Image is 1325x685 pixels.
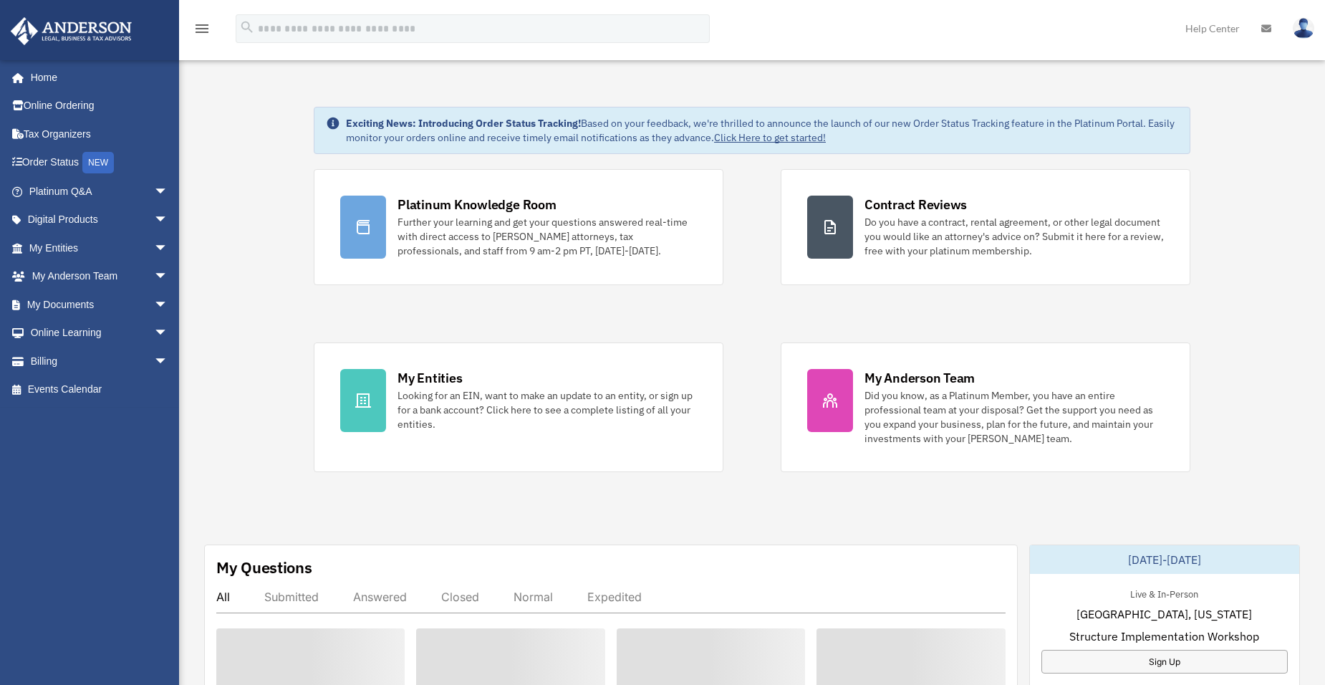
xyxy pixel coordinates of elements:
[10,347,190,375] a: Billingarrow_drop_down
[216,557,312,578] div: My Questions
[10,375,190,404] a: Events Calendar
[154,206,183,235] span: arrow_drop_down
[397,369,462,387] div: My Entities
[10,319,190,348] a: Online Learningarrow_drop_down
[864,196,967,214] div: Contract Reviews
[781,169,1190,285] a: Contract Reviews Do you have a contract, rental agreement, or other legal document you would like...
[353,590,407,604] div: Answered
[514,590,553,604] div: Normal
[154,262,183,292] span: arrow_drop_down
[1119,585,1210,600] div: Live & In-Person
[397,215,697,258] div: Further your learning and get your questions answered real-time with direct access to [PERSON_NAM...
[216,590,230,604] div: All
[154,177,183,206] span: arrow_drop_down
[1076,605,1252,623] span: [GEOGRAPHIC_DATA], [US_STATE]
[314,342,723,472] a: My Entities Looking for an EIN, want to make an update to an entity, or sign up for a bank accoun...
[10,262,190,291] a: My Anderson Teamarrow_drop_down
[10,234,190,262] a: My Entitiesarrow_drop_down
[864,369,975,387] div: My Anderson Team
[10,92,190,120] a: Online Ordering
[239,19,255,35] i: search
[154,234,183,263] span: arrow_drop_down
[82,152,114,173] div: NEW
[397,196,556,214] div: Platinum Knowledge Room
[154,319,183,348] span: arrow_drop_down
[864,215,1164,258] div: Do you have a contract, rental agreement, or other legal document you would like an attorney's ad...
[346,116,1178,145] div: Based on your feedback, we're thrilled to announce the launch of our new Order Status Tracking fe...
[397,388,697,431] div: Looking for an EIN, want to make an update to an entity, or sign up for a bank account? Click her...
[1069,628,1259,645] span: Structure Implementation Workshop
[193,20,211,37] i: menu
[346,117,581,130] strong: Exciting News: Introducing Order Status Tracking!
[10,290,190,319] a: My Documentsarrow_drop_down
[193,25,211,37] a: menu
[10,206,190,234] a: Digital Productsarrow_drop_down
[314,169,723,285] a: Platinum Knowledge Room Further your learning and get your questions answered real-time with dire...
[264,590,319,604] div: Submitted
[1030,545,1300,574] div: [DATE]-[DATE]
[10,63,183,92] a: Home
[1293,18,1314,39] img: User Pic
[10,120,190,148] a: Tax Organizers
[10,177,190,206] a: Platinum Q&Aarrow_drop_down
[714,131,826,144] a: Click Here to get started!
[6,17,136,45] img: Anderson Advisors Platinum Portal
[1041,650,1288,674] a: Sign Up
[864,388,1164,446] div: Did you know, as a Platinum Member, you have an entire professional team at your disposal? Get th...
[10,148,190,178] a: Order StatusNEW
[781,342,1190,472] a: My Anderson Team Did you know, as a Platinum Member, you have an entire professional team at your...
[154,347,183,376] span: arrow_drop_down
[154,290,183,320] span: arrow_drop_down
[587,590,642,604] div: Expedited
[441,590,479,604] div: Closed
